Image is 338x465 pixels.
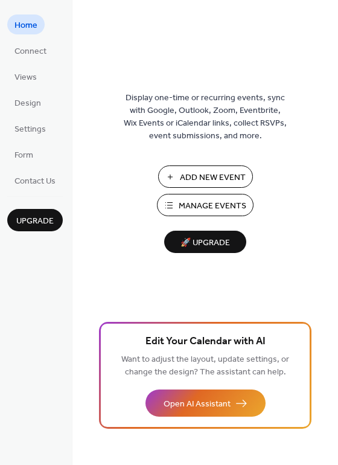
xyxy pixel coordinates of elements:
[14,175,56,188] span: Contact Us
[145,333,266,350] span: Edit Your Calendar with AI
[171,235,239,251] span: 🚀 Upgrade
[124,92,287,143] span: Display one-time or recurring events, sync with Google, Outlook, Zoom, Eventbrite, Wix Events or ...
[7,92,48,112] a: Design
[14,71,37,84] span: Views
[14,149,33,162] span: Form
[179,200,246,213] span: Manage Events
[180,172,246,184] span: Add New Event
[7,40,54,60] a: Connect
[14,19,37,32] span: Home
[16,215,54,228] span: Upgrade
[14,45,46,58] span: Connect
[164,398,231,411] span: Open AI Assistant
[7,14,45,34] a: Home
[7,118,53,138] a: Settings
[164,231,246,253] button: 🚀 Upgrade
[14,97,41,110] span: Design
[157,194,253,216] button: Manage Events
[7,170,63,190] a: Contact Us
[7,144,40,164] a: Form
[7,66,44,86] a: Views
[158,165,253,188] button: Add New Event
[145,390,266,417] button: Open AI Assistant
[121,351,289,380] span: Want to adjust the layout, update settings, or change the design? The assistant can help.
[7,209,63,231] button: Upgrade
[14,123,46,136] span: Settings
